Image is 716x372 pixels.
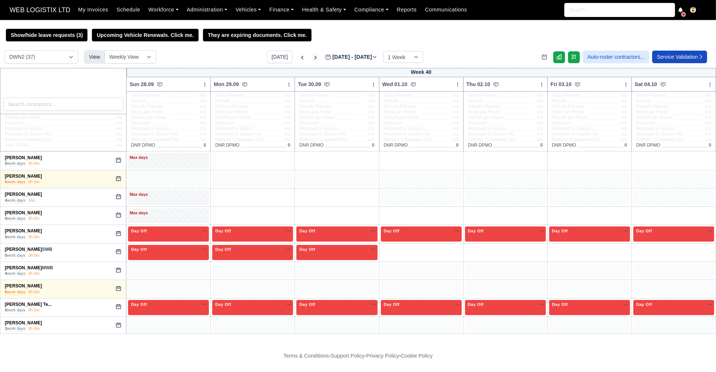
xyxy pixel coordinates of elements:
[215,143,239,148] span: DNR DPMO
[6,3,74,17] span: WEB LOGISTIX LTD
[537,126,543,131] span: n/a
[705,126,711,131] span: n/a
[231,3,265,17] a: Vehicles
[384,120,403,126] span: Delivered
[624,143,627,148] span: 0
[284,104,290,109] span: n/a
[452,126,459,131] span: n/a
[636,98,651,104] span: Parcels
[214,228,233,233] span: Day Off
[127,68,716,77] div: Week 40
[116,143,122,148] span: n/a
[28,289,40,295] div: 0h 0m
[401,353,433,359] a: Cookie Policy
[621,115,627,120] span: n/a
[215,120,234,126] span: Delivered
[679,337,716,372] iframe: Chat Widget
[636,143,660,148] span: DNR DPMO
[6,29,87,41] button: Show/hide leave requests (3)
[467,302,485,307] span: Day Off
[130,81,154,88] span: Sun 28.09
[131,109,163,115] span: Stops per Route
[551,81,572,88] span: Fri 03.10
[384,143,408,148] span: DNR DPMO
[540,143,543,148] span: 0
[214,247,233,252] span: Day Off
[552,126,590,132] span: Returned to Station
[5,161,25,167] div: work days
[5,290,7,294] strong: 6
[705,120,711,126] span: n/a
[5,180,7,184] strong: 6
[384,98,399,104] span: Parcels
[368,120,375,126] span: n/a
[537,115,543,120] span: n/a
[635,81,657,88] span: Sat 04.10
[5,174,42,179] a: [PERSON_NAME]
[130,302,148,307] span: Day Off
[92,29,199,41] a: Upcoming Vehicle Renewals. Click me.
[552,104,584,109] span: Parcels Planned
[200,126,206,131] span: n/a
[468,137,516,143] span: Delivery Completion (%)
[5,302,52,307] a: [PERSON_NAME] Te...
[636,115,672,120] span: Parcels per Route
[131,115,166,120] span: Parcels per Route
[283,353,329,359] a: Terms & Conditions
[131,143,155,148] span: DNR DPMO
[215,109,247,115] span: Stops per Route
[5,120,24,126] span: Delivered
[537,98,543,103] span: n/a
[621,104,627,109] span: n/a
[5,271,7,276] strong: 4
[384,109,416,115] span: Stops per Route
[652,51,707,63] a: Service Validation
[325,53,377,61] label: [DATE] - [DATE]
[265,3,298,17] a: Finance
[5,198,25,204] div: work days
[393,3,421,17] a: Reports
[299,132,345,137] span: Returned to Station (%)
[5,247,42,252] a: [PERSON_NAME]
[3,98,124,111] input: Search contractors...
[552,93,581,98] span: Stops Planned
[130,210,207,216] div: Max days
[284,120,290,126] span: n/a
[468,132,514,137] span: Returned to Station (%)
[5,246,82,253] div: SWB
[452,137,459,142] span: n/a
[130,191,207,198] div: Max days
[200,104,206,109] span: n/a
[368,104,375,109] span: n/a
[368,132,375,137] span: n/a
[621,126,627,131] span: n/a
[183,3,231,17] a: Administration
[621,109,627,115] span: n/a
[200,132,206,137] span: n/a
[5,271,25,277] div: work days
[537,104,543,109] span: n/a
[382,81,407,88] span: Wed 01.10
[267,51,293,63] button: [DATE]
[215,115,251,120] span: Parcels per Route
[468,109,500,115] span: Stops per Route
[299,143,323,148] span: DNR DPMO
[200,98,206,103] span: n/a
[368,126,375,131] span: n/a
[621,137,627,142] span: n/a
[116,137,122,142] span: n/a
[5,253,7,257] strong: 0
[5,115,40,120] span: Parcels per Route
[452,132,459,137] span: n/a
[537,93,543,98] span: n/a
[299,115,335,120] span: Parcels per Route
[635,302,654,307] span: Day Off
[116,115,122,120] span: n/a
[421,3,471,17] a: Communications
[299,93,328,98] span: Stops Planned
[284,93,290,98] span: n/a
[636,109,668,115] span: Stops per Route
[583,51,649,63] button: Auto-roster contractors...
[200,109,206,115] span: n/a
[131,120,150,126] span: Delivered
